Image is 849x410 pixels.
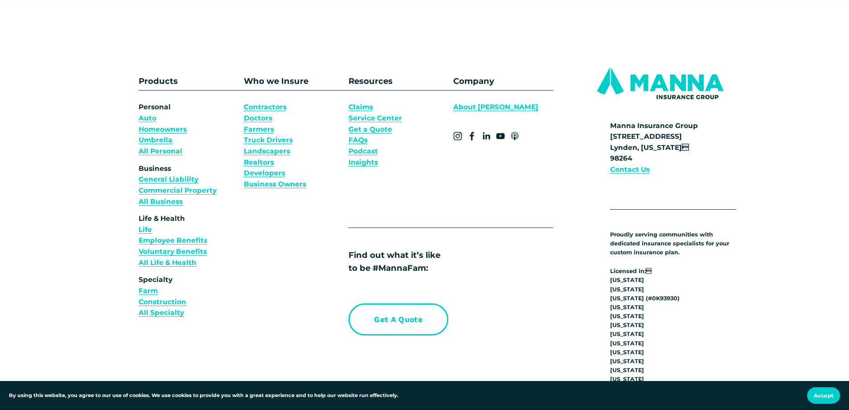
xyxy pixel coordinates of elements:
[9,392,398,400] p: By using this website, you agree to our use of cookies. We use cookies to provide you with a grea...
[139,135,172,146] a: Umbrella
[139,163,238,207] p: Business
[610,121,698,163] strong: Manna Insurance Group [STREET_ADDRESS] Lynden, [US_STATE] 98264
[139,102,238,157] p: Personal
[453,75,553,87] p: Company
[139,113,156,124] a: Auto
[139,196,183,207] a: All Business
[139,124,187,135] a: Homeowners
[244,75,344,87] p: Who we Insure
[349,146,378,157] a: Podcast
[139,257,197,269] a: All Life & Health
[139,235,207,246] a: Employee Benefits
[139,307,184,319] a: All Specialty
[349,124,392,135] a: Get a Quote
[349,248,527,274] p: Find out what it’s like to be #MannaFam:
[814,392,833,399] span: Accept
[139,174,198,185] a: General Liability
[453,102,538,113] a: About [PERSON_NAME]
[349,303,448,335] a: Get a Quote
[139,246,207,257] a: Voluntary Benefits
[468,132,476,141] a: Facebook
[482,132,491,141] a: LinkedIn
[349,135,368,146] a: FAQs
[139,297,186,308] a: Construction
[610,164,650,175] a: Contact Us
[349,75,448,87] p: Resources
[139,213,238,268] p: Life & Health
[139,75,212,87] p: Products
[610,230,736,257] p: Proudly serving communities with dedicated insurance specialists for your custom insurance plan.
[496,132,505,141] a: YouTube
[139,185,217,196] a: Commercial Property
[139,146,182,157] a: All Personal
[139,224,152,236] a: Life
[610,165,650,174] strong: Contact Us
[349,113,402,124] a: Service Center
[139,286,158,297] a: Farm
[652,295,680,302] strong: 0K93930)
[510,132,519,141] a: Apple Podcasts
[453,132,462,141] a: Instagram
[244,102,293,178] a: ContractorsDoctorsFarmersTruck DriversLandscapersRealtorsDevelopers
[244,179,306,190] a: Business Owners
[139,274,238,319] p: Specialty
[349,102,373,113] a: Claims
[349,157,378,168] a: Insights
[807,387,840,404] button: Accept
